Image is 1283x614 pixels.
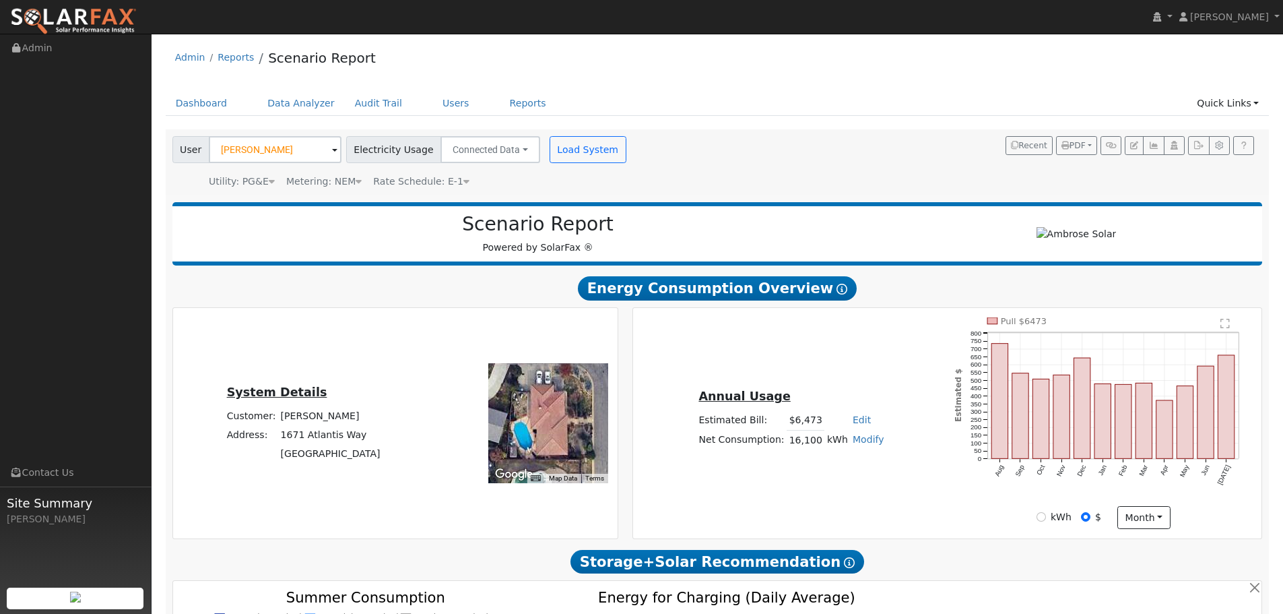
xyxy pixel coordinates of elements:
[1006,136,1053,155] button: Recent
[971,361,982,368] text: 600
[550,136,626,163] button: Load System
[346,136,441,163] span: Electricity Usage
[1188,136,1209,155] button: Export Interval Data
[1221,318,1230,329] text: 
[853,434,884,445] a: Modify
[1056,136,1097,155] button: PDF
[971,392,982,400] text: 400
[1200,464,1212,477] text: Jun
[257,91,345,116] a: Data Analyzer
[844,557,855,568] i: Show Help
[286,589,445,606] text: Summer Consumption
[7,512,144,526] div: [PERSON_NAME]
[500,91,556,116] a: Reports
[432,91,480,116] a: Users
[1012,373,1028,459] rect: onclick=""
[991,344,1008,459] rect: onclick=""
[1014,464,1026,478] text: Sep
[971,424,982,431] text: 200
[1055,464,1067,478] text: Nov
[1143,136,1164,155] button: Multi-Series Graph
[1074,358,1090,459] rect: onclick=""
[971,345,982,352] text: 700
[1187,91,1269,116] a: Quick Links
[1115,384,1131,458] rect: onclick=""
[492,466,536,483] a: Open this area in Google Maps (opens a new window)
[10,7,137,36] img: SolarFax
[345,91,412,116] a: Audit Trail
[549,474,577,483] button: Map Data
[1136,383,1152,459] rect: onclick=""
[1218,355,1235,459] rect: onclick=""
[971,353,982,361] text: 650
[186,213,890,236] h2: Scenario Report
[971,400,982,408] text: 350
[1209,136,1230,155] button: Settings
[209,136,341,163] input: Select a User
[978,455,982,462] text: 0
[954,369,963,422] text: Estimated $
[1156,400,1173,458] rect: onclick=""
[1097,464,1109,477] text: Jan
[1138,464,1150,478] text: Mar
[971,330,982,337] text: 800
[227,386,327,399] u: System Details
[1177,386,1193,459] rect: onclick=""
[698,390,790,403] u: Annual Usage
[179,213,897,255] div: Powered by SolarFax ®
[1164,136,1185,155] button: Login As
[278,406,383,425] td: [PERSON_NAME]
[278,445,383,464] td: [GEOGRAPHIC_DATA]
[993,464,1005,477] text: Aug
[787,430,824,450] td: 16,100
[1033,379,1049,458] rect: onclick=""
[853,415,871,425] a: Edit
[1035,464,1047,477] text: Oct
[7,494,144,512] span: Site Summary
[1076,464,1088,478] text: Dec
[1159,464,1171,477] text: Apr
[1061,141,1086,150] span: PDF
[1095,510,1101,524] label: $
[224,406,278,425] td: Customer:
[696,430,787,450] td: Net Consumption:
[971,416,982,423] text: 250
[1117,506,1171,529] button: month
[278,425,383,444] td: 1671 Atlantis Way
[172,136,209,163] span: User
[696,411,787,431] td: Estimated Bill:
[1053,375,1070,458] rect: onclick=""
[1125,136,1144,155] button: Edit User
[166,91,238,116] a: Dashboard
[286,175,362,189] div: Metering: NEM
[70,592,81,603] img: retrieve
[971,384,982,392] text: 450
[1216,464,1232,486] text: [DATE]
[787,411,824,431] td: $6,473
[268,50,376,66] a: Scenario Report
[824,430,850,450] td: kWh
[1197,366,1214,458] rect: onclick=""
[224,425,278,444] td: Address:
[1117,464,1129,477] text: Feb
[1081,512,1090,522] input: $
[373,176,469,187] span: Alias: HE1
[971,377,982,384] text: 500
[1001,316,1047,326] text: Pull $6473
[598,589,855,606] text: Energy for Charging (Daily Average)
[1233,136,1254,155] a: Help Link
[971,338,982,345] text: 750
[209,175,275,189] div: Utility: PG&E
[570,550,864,574] span: Storage+Solar Recommendation
[440,136,540,163] button: Connected Data
[218,52,254,63] a: Reports
[836,284,847,295] i: Show Help
[175,52,205,63] a: Admin
[578,276,857,301] span: Energy Consumption Overview
[492,466,536,483] img: Google
[971,431,982,439] text: 150
[1037,512,1046,522] input: kWh
[1051,510,1072,524] label: kWh
[975,448,982,455] text: 50
[1037,227,1117,241] img: Ambrose Solar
